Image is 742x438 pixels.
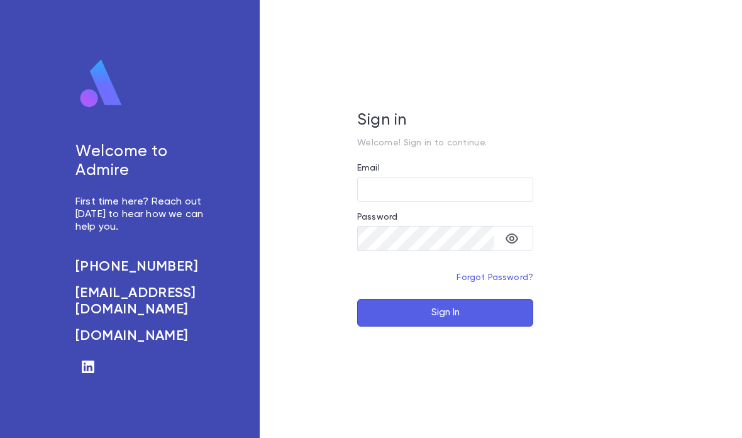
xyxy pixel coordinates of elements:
[75,285,209,318] a: [EMAIL_ADDRESS][DOMAIN_NAME]
[75,59,127,109] img: logo
[357,138,533,148] p: Welcome! Sign in to continue.
[75,328,209,344] a: [DOMAIN_NAME]
[357,299,533,327] button: Sign In
[499,226,524,251] button: toggle password visibility
[75,259,209,275] a: [PHONE_NUMBER]
[75,196,209,233] p: First time here? Reach out [DATE] to hear how we can help you.
[357,111,533,130] h5: Sign in
[75,143,209,181] h5: Welcome to Admire
[357,163,380,173] label: Email
[457,273,533,282] a: Forgot Password?
[357,212,397,222] label: Password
